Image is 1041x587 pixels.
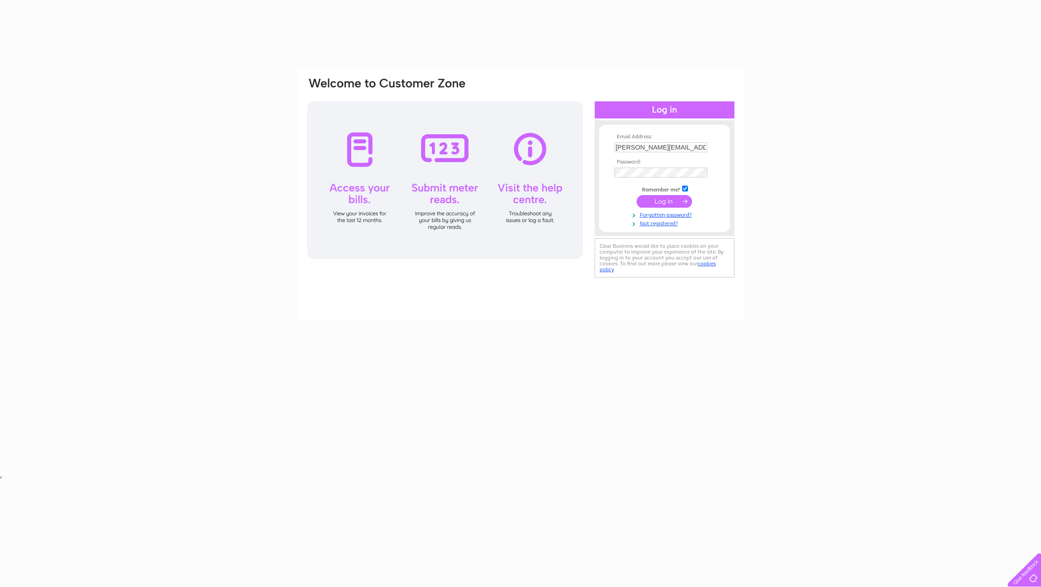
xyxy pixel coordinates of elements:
[615,218,717,227] a: Not registered?
[612,134,717,140] th: Email Address:
[612,159,717,165] th: Password:
[612,184,717,193] td: Remember me?
[595,238,734,278] div: Clear Business would like to place cookies on your computer to improve your experience of the sit...
[600,260,716,273] a: cookies policy
[615,210,717,218] a: Forgotten password?
[637,195,692,208] input: Submit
